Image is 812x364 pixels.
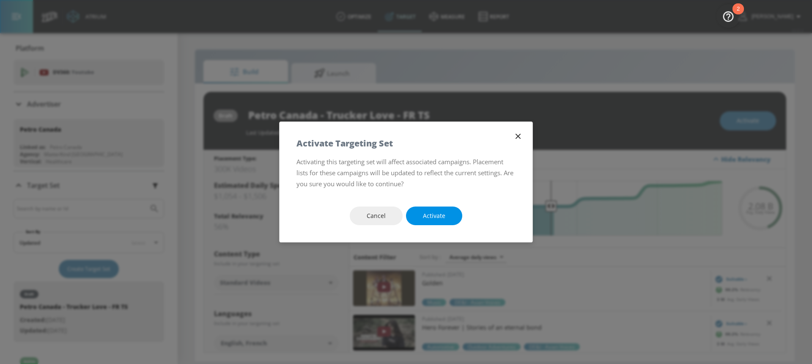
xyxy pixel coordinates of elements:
span: Activate [423,211,445,221]
h5: Activate Targeting Set [296,139,393,148]
button: Cancel [350,207,403,226]
button: Open Resource Center, 2 new notifications [716,4,740,28]
div: 2 [737,9,740,20]
p: Activating this targeting set will affect associated campaigns. Placement lists for these campaig... [296,156,516,190]
span: Cancel [367,211,386,221]
button: Activate [406,207,462,226]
